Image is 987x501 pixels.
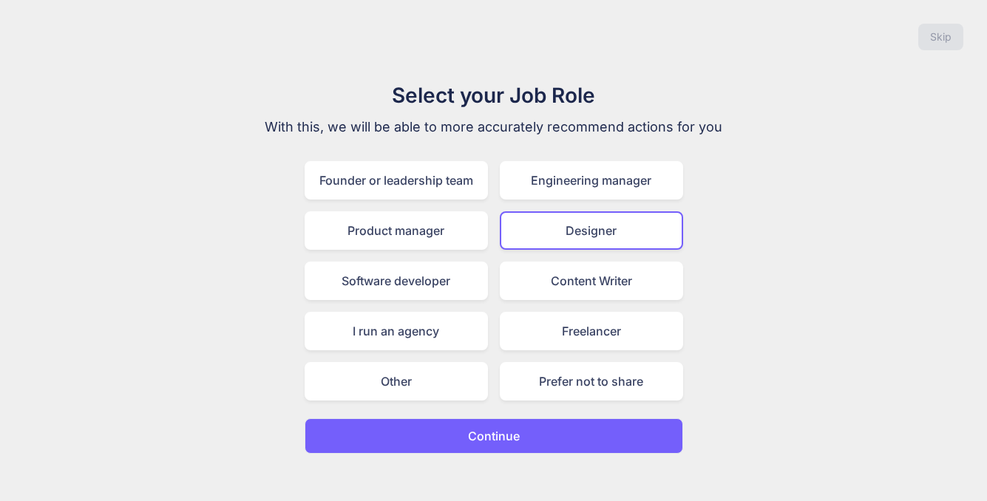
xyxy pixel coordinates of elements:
div: Freelancer [500,312,683,350]
div: Engineering manager [500,161,683,200]
button: Continue [305,418,683,454]
div: Software developer [305,262,488,300]
p: With this, we will be able to more accurately recommend actions for you [245,117,742,137]
p: Continue [468,427,520,445]
div: I run an agency [305,312,488,350]
div: Designer [500,211,683,250]
div: Product manager [305,211,488,250]
div: Content Writer [500,262,683,300]
div: Prefer not to share [500,362,683,401]
div: Other [305,362,488,401]
h1: Select your Job Role [245,80,742,111]
button: Skip [918,24,963,50]
div: Founder or leadership team [305,161,488,200]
